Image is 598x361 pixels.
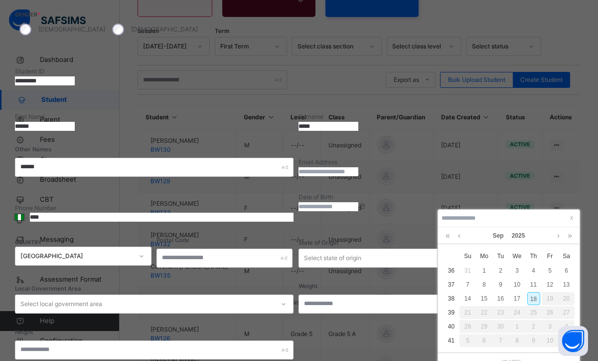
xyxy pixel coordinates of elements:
[558,292,575,306] td: September 20, 2025
[558,306,575,320] td: September 27, 2025
[527,292,540,305] div: 18
[489,227,508,244] a: Sep
[15,145,51,154] label: Other Names
[459,306,476,320] td: September 21, 2025
[459,320,476,334] td: September 28, 2025
[525,306,542,319] div: 25
[511,292,524,305] div: 17
[525,320,542,333] div: 2
[560,264,573,277] div: 6
[492,334,509,348] td: October 7, 2025
[509,249,525,264] th: Wed
[492,306,509,320] td: September 23, 2025
[476,306,492,320] td: September 22, 2025
[558,292,575,305] div: 20
[494,292,507,305] div: 16
[542,334,558,347] div: 10
[461,264,474,277] div: 31
[558,252,575,261] span: Sa
[476,306,492,319] div: 22
[509,306,525,320] td: September 24, 2025
[20,295,102,314] div: Select local government area
[542,278,558,292] td: September 12, 2025
[509,306,525,319] div: 24
[492,264,509,278] td: September 2, 2025
[455,227,463,244] a: Previous month (PageUp)
[525,292,542,306] td: September 18, 2025
[525,249,542,264] th: Thu
[509,264,525,278] td: September 3, 2025
[461,278,474,291] div: 7
[299,282,317,291] label: Weight
[525,334,542,348] td: October 9, 2025
[492,320,509,334] td: September 30, 2025
[509,252,525,261] span: We
[476,249,492,264] th: Mon
[20,252,133,261] div: [GEOGRAPHIC_DATA]
[525,264,542,278] td: September 4, 2025
[459,249,476,264] th: Sun
[299,158,337,166] label: Email Address
[299,239,338,247] span: State of Origin
[443,292,459,306] td: 38
[478,264,491,277] div: 1
[15,204,56,212] label: Phone Number
[476,334,492,347] div: 6
[459,334,476,348] td: October 5, 2025
[459,334,476,347] div: 5
[542,292,558,306] td: September 19, 2025
[476,264,492,278] td: September 1, 2025
[38,25,105,34] label: [DEMOGRAPHIC_DATA]
[492,249,509,264] th: Tue
[443,227,452,244] a: Last year (Control + left)
[492,252,509,261] span: Tu
[558,320,575,334] td: October 4, 2025
[131,25,198,34] label: [DEMOGRAPHIC_DATA]
[476,334,492,348] td: October 6, 2025
[558,278,575,292] td: September 13, 2025
[478,278,491,291] div: 8
[492,306,509,319] div: 23
[478,292,491,305] div: 15
[15,239,42,246] span: COUNTRY
[156,236,189,245] label: Postal Code
[459,292,476,306] td: September 14, 2025
[494,264,507,277] div: 2
[459,320,476,333] div: 28
[565,227,575,244] a: Next year (Control + right)
[15,67,44,75] label: Student ID
[15,328,33,337] label: Height
[461,292,474,305] div: 14
[542,320,558,334] td: October 3, 2025
[443,278,459,292] td: 37
[443,334,459,348] td: 41
[476,278,492,292] td: September 8, 2025
[299,113,323,120] label: Surname
[15,113,45,120] label: First Name
[511,278,524,291] div: 10
[459,278,476,292] td: September 7, 2025
[509,278,525,292] td: September 10, 2025
[542,320,558,333] div: 3
[508,227,529,244] a: 2025
[443,306,459,320] td: 39
[459,306,476,319] div: 21
[542,306,558,319] div: 26
[299,193,333,201] label: Date of Birth
[15,11,294,19] span: Gender
[492,334,509,347] div: 7
[544,278,557,291] div: 12
[509,334,525,347] div: 8
[527,278,540,291] div: 11
[476,320,492,333] div: 29
[525,306,542,320] td: September 25, 2025
[525,320,542,334] td: October 2, 2025
[525,278,542,292] td: September 11, 2025
[527,264,540,277] div: 4
[525,334,542,347] div: 9
[542,249,558,264] th: Fri
[511,264,524,277] div: 3
[542,252,558,261] span: Fr
[525,252,542,261] span: Th
[304,249,361,268] div: Select state of origin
